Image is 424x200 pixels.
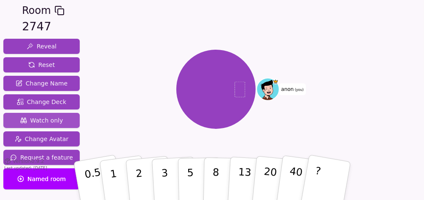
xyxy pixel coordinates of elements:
button: Reset [3,57,80,72]
span: Change Name [16,79,68,88]
span: Reset [28,61,55,69]
span: Room [22,3,51,18]
button: Version0.9.2 [4,158,44,165]
span: anon is the host [273,79,278,84]
div: 2747 [22,18,64,35]
span: Watch only [20,116,63,125]
span: Named room [17,175,66,183]
button: Click to change your avatar [257,79,278,100]
span: Last updated: [DATE] [4,166,47,171]
span: Version 0.9.2 [13,158,44,165]
button: Watch only [3,113,80,128]
button: Change Name [3,76,80,91]
button: Named room [3,168,80,189]
button: Request a feature [3,150,80,165]
button: Change Deck [3,94,80,109]
span: Click to change your name [279,83,306,95]
span: Reveal [27,42,57,51]
span: (you) [294,88,304,92]
span: Change Avatar [15,135,69,143]
span: Request a feature [10,153,73,162]
button: Reveal [3,39,80,54]
span: Change Deck [17,98,66,106]
button: Change Avatar [3,131,80,147]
